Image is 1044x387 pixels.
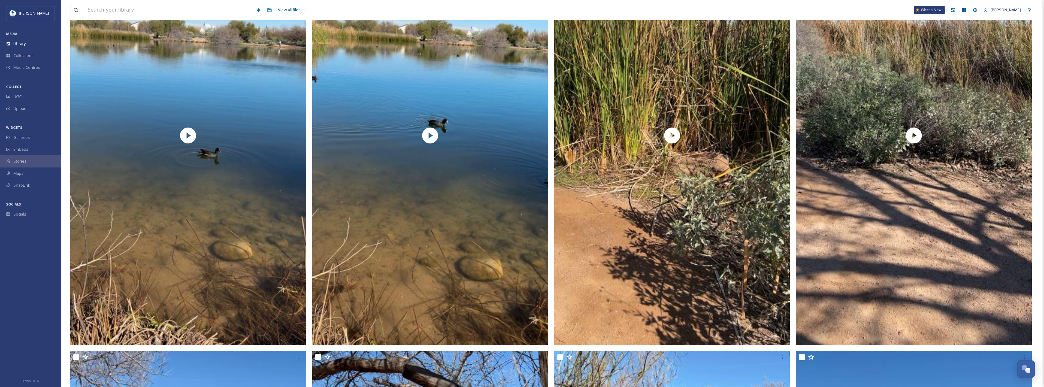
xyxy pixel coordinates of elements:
[13,146,28,152] span: Embeds
[1017,360,1035,378] button: Open Chat
[6,84,22,89] span: COLLECT
[914,6,945,14] a: What's New
[22,379,39,383] span: Privacy Policy
[13,53,34,58] span: Collections
[6,202,21,206] span: SOCIALS
[275,4,311,16] a: View all files
[84,3,253,17] input: Search your library
[991,7,1021,12] span: [PERSON_NAME]
[13,158,27,164] span: Stories
[6,31,17,36] span: MEDIA
[13,171,23,176] span: Maps
[13,65,40,70] span: Media Centres
[13,135,30,140] span: Galleries
[6,125,22,130] span: WIDGETS
[13,106,29,111] span: Uploads
[22,377,39,384] a: Privacy Policy
[13,211,26,217] span: Socials
[10,10,16,16] img: download.jpeg
[981,4,1024,16] a: [PERSON_NAME]
[13,94,22,100] span: UGC
[13,182,30,188] span: SnapLink
[19,10,49,16] span: [PERSON_NAME]
[13,41,26,47] span: Library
